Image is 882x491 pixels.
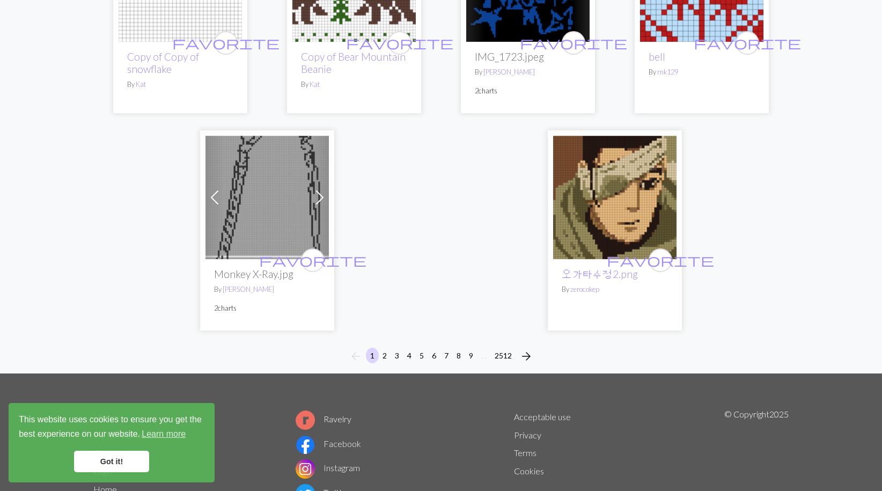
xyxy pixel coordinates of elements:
[520,34,627,51] span: favorite
[440,348,453,363] button: 7
[9,403,215,482] div: cookieconsent
[428,348,440,363] button: 6
[465,348,477,363] button: 9
[140,426,187,442] a: learn more about cookies
[649,50,665,63] a: bell
[296,435,315,455] img: Facebook logo
[127,50,199,75] a: Copy of Copy of snowflake
[296,411,315,430] img: Ravelry logo
[223,285,274,294] a: [PERSON_NAME]
[520,350,533,363] i: Next
[205,136,329,259] img: Monkey X Ray.jpg
[514,412,571,422] a: Acceptable use
[520,32,627,54] i: favourite
[301,248,325,272] button: favourite
[570,285,599,294] a: zerocokep
[475,50,581,63] h2: IMG_1723.jpeg
[490,348,516,363] button: 2512
[553,191,677,201] a: 오가타수정2.png
[514,448,536,458] a: Terms
[514,466,544,476] a: Cookies
[205,191,329,201] a: Monkey X Ray.jpg
[296,414,351,424] a: Ravelry
[136,80,146,89] a: Kat
[649,67,755,77] p: By
[172,32,280,54] i: favourite
[562,268,638,280] a: 오가타수정2.png
[214,268,320,280] h2: Monkey X-Ray.jpg
[366,348,379,363] button: 1
[562,31,585,55] button: favourite
[296,463,360,473] a: Instagram
[657,68,678,76] a: rnk129
[607,250,714,271] i: favourite
[403,348,416,363] button: 4
[483,68,535,76] a: [PERSON_NAME]
[301,50,406,75] a: Copy of Bear Mountain Beanie
[310,80,320,89] a: Kat
[649,248,672,272] button: favourite
[214,31,238,55] button: favourite
[736,31,759,55] button: favourite
[553,136,677,259] img: 오가타수정2.png
[415,348,428,363] button: 5
[516,348,537,365] button: Next
[296,438,361,449] a: Facebook
[19,413,204,442] span: This website uses cookies to ensure you get the best experience on our website.
[346,32,453,54] i: favourite
[127,79,233,90] p: By
[391,348,403,363] button: 3
[694,32,801,54] i: favourite
[296,459,315,479] img: Instagram logo
[388,31,411,55] button: favourite
[694,34,801,51] span: favorite
[346,34,453,51] span: favorite
[378,348,391,363] button: 2
[520,349,533,364] span: arrow_forward
[259,252,366,268] span: favorite
[214,303,320,313] p: 2 charts
[345,348,537,365] nav: Page navigation
[514,430,541,440] a: Privacy
[475,67,581,77] p: By
[452,348,465,363] button: 8
[259,250,366,271] i: favourite
[172,34,280,51] span: favorite
[301,79,407,90] p: By
[562,284,668,295] p: By
[74,451,149,472] a: dismiss cookie message
[607,252,714,268] span: favorite
[475,86,581,96] p: 2 charts
[214,284,320,295] p: By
